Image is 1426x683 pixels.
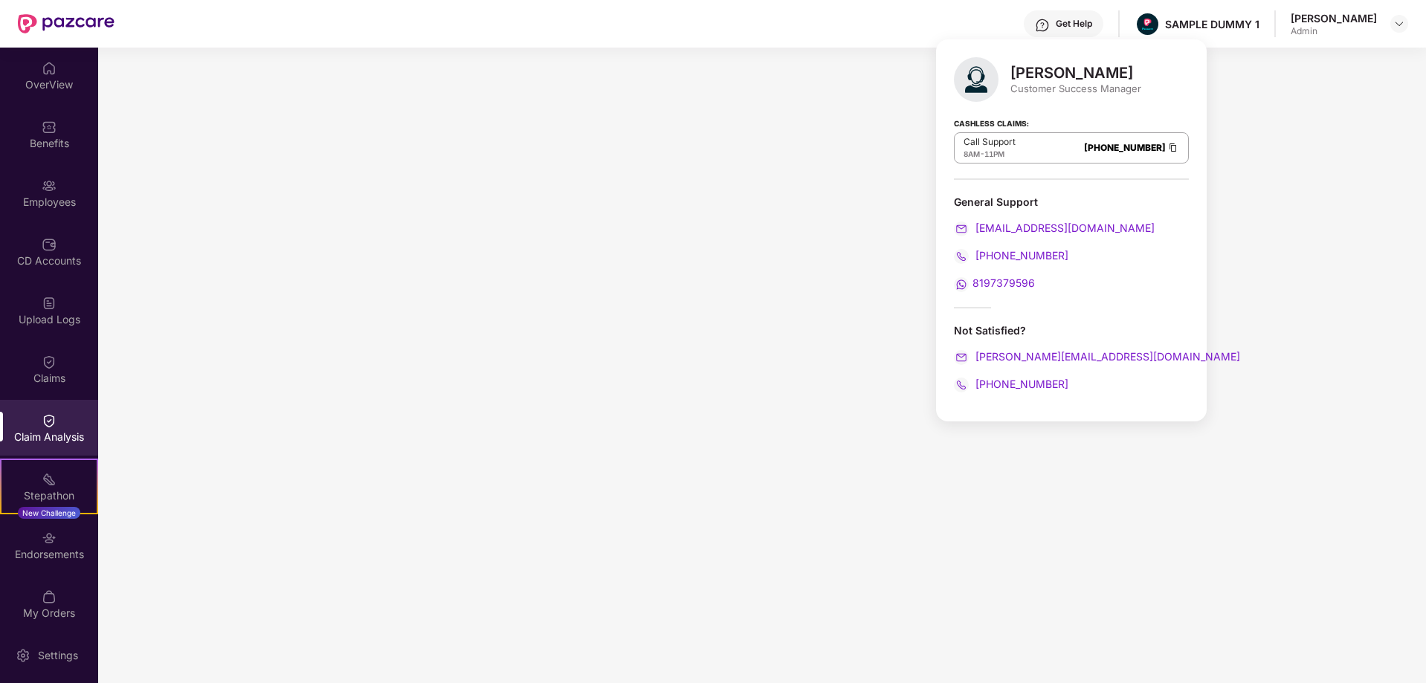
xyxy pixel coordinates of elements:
span: [PHONE_NUMBER] [972,249,1068,262]
div: Not Satisfied? [954,323,1189,337]
div: Stepathon [1,488,97,503]
img: svg+xml;base64,PHN2ZyBpZD0iVXBsb2FkX0xvZ3MiIGRhdGEtbmFtZT0iVXBsb2FkIExvZ3MiIHhtbG5zPSJodHRwOi8vd3... [42,296,57,311]
div: Not Satisfied? [954,323,1189,392]
img: svg+xml;base64,PHN2ZyB4bWxucz0iaHR0cDovL3d3dy53My5vcmcvMjAwMC9zdmciIHdpZHRoPSIyMCIgaGVpZ2h0PSIyMC... [954,249,969,264]
div: SAMPLE DUMMY 1 [1165,17,1259,31]
div: - [964,148,1016,160]
img: Pazcare_Alternative_logo-01-01.png [1137,13,1158,35]
img: New Pazcare Logo [18,14,114,33]
div: Customer Success Manager [1010,82,1141,95]
div: General Support [954,195,1189,209]
img: svg+xml;base64,PHN2ZyB4bWxucz0iaHR0cDovL3d3dy53My5vcmcvMjAwMC9zdmciIHdpZHRoPSIyMCIgaGVpZ2h0PSIyMC... [954,350,969,365]
img: svg+xml;base64,PHN2ZyB4bWxucz0iaHR0cDovL3d3dy53My5vcmcvMjAwMC9zdmciIHdpZHRoPSIyMCIgaGVpZ2h0PSIyMC... [954,378,969,392]
strong: Cashless Claims: [954,114,1029,131]
img: svg+xml;base64,PHN2ZyBpZD0iSGVscC0zMngzMiIgeG1sbnM9Imh0dHA6Ly93d3cudzMub3JnLzIwMDAvc3ZnIiB3aWR0aD... [1035,18,1050,33]
span: 8197379596 [972,276,1035,289]
img: svg+xml;base64,PHN2ZyB4bWxucz0iaHR0cDovL3d3dy53My5vcmcvMjAwMC9zdmciIHdpZHRoPSIyMCIgaGVpZ2h0PSIyMC... [954,221,969,236]
div: Get Help [1056,18,1092,30]
img: svg+xml;base64,PHN2ZyB4bWxucz0iaHR0cDovL3d3dy53My5vcmcvMjAwMC9zdmciIHdpZHRoPSIyMCIgaGVpZ2h0PSIyMC... [954,277,969,292]
img: svg+xml;base64,PHN2ZyB4bWxucz0iaHR0cDovL3d3dy53My5vcmcvMjAwMC9zdmciIHdpZHRoPSIyMSIgaGVpZ2h0PSIyMC... [42,472,57,487]
img: svg+xml;base64,PHN2ZyBpZD0iTXlfT3JkZXJzIiBkYXRhLW5hbWU9Ik15IE9yZGVycyIgeG1sbnM9Imh0dHA6Ly93d3cudz... [42,589,57,604]
img: svg+xml;base64,PHN2ZyBpZD0iU2V0dGluZy0yMHgyMCIgeG1sbnM9Imh0dHA6Ly93d3cudzMub3JnLzIwMDAvc3ZnIiB3aW... [16,648,30,663]
div: New Challenge [18,507,80,519]
a: [EMAIL_ADDRESS][DOMAIN_NAME] [954,221,1155,234]
img: svg+xml;base64,PHN2ZyBpZD0iQ2xhaW0iIHhtbG5zPSJodHRwOi8vd3d3LnczLm9yZy8yMDAwL3N2ZyIgd2lkdGg9IjIwIi... [42,355,57,369]
img: svg+xml;base64,PHN2ZyBpZD0iSG9tZSIgeG1sbnM9Imh0dHA6Ly93d3cudzMub3JnLzIwMDAvc3ZnIiB3aWR0aD0iMjAiIG... [42,61,57,76]
a: [PHONE_NUMBER] [1084,142,1166,153]
a: [PERSON_NAME][EMAIL_ADDRESS][DOMAIN_NAME] [954,350,1240,363]
div: [PERSON_NAME] [1291,11,1377,25]
span: [EMAIL_ADDRESS][DOMAIN_NAME] [972,221,1155,234]
div: General Support [954,195,1189,292]
img: svg+xml;base64,PHN2ZyBpZD0iRW1wbG95ZWVzIiB4bWxucz0iaHR0cDovL3d3dy53My5vcmcvMjAwMC9zdmciIHdpZHRoPS... [42,178,57,193]
img: svg+xml;base64,PHN2ZyBpZD0iRHJvcGRvd24tMzJ4MzIiIHhtbG5zPSJodHRwOi8vd3d3LnczLm9yZy8yMDAwL3N2ZyIgd2... [1393,18,1405,30]
a: 8197379596 [954,276,1035,289]
img: svg+xml;base64,PHN2ZyBpZD0iQmVuZWZpdHMiIHhtbG5zPSJodHRwOi8vd3d3LnczLm9yZy8yMDAwL3N2ZyIgd2lkdGg9Ij... [42,120,57,135]
img: svg+xml;base64,PHN2ZyBpZD0iRW5kb3JzZW1lbnRzIiB4bWxucz0iaHR0cDovL3d3dy53My5vcmcvMjAwMC9zdmciIHdpZH... [42,531,57,546]
span: 8AM [964,149,980,158]
div: Settings [33,648,83,663]
p: Call Support [964,136,1016,148]
img: svg+xml;base64,PHN2ZyBpZD0iQ2xhaW0iIHhtbG5zPSJodHRwOi8vd3d3LnczLm9yZy8yMDAwL3N2ZyIgd2lkdGg9IjIwIi... [42,413,57,428]
div: Admin [1291,25,1377,37]
span: [PERSON_NAME][EMAIL_ADDRESS][DOMAIN_NAME] [972,350,1240,363]
a: [PHONE_NUMBER] [954,249,1068,262]
img: svg+xml;base64,PHN2ZyB4bWxucz0iaHR0cDovL3d3dy53My5vcmcvMjAwMC9zdmciIHhtbG5zOnhsaW5rPSJodHRwOi8vd3... [954,57,998,102]
img: Clipboard Icon [1167,141,1179,154]
a: [PHONE_NUMBER] [954,378,1068,390]
img: svg+xml;base64,PHN2ZyBpZD0iQ0RfQWNjb3VudHMiIGRhdGEtbmFtZT0iQ0QgQWNjb3VudHMiIHhtbG5zPSJodHRwOi8vd3... [42,237,57,252]
div: [PERSON_NAME] [1010,64,1141,82]
span: [PHONE_NUMBER] [972,378,1068,390]
span: 11PM [984,149,1004,158]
